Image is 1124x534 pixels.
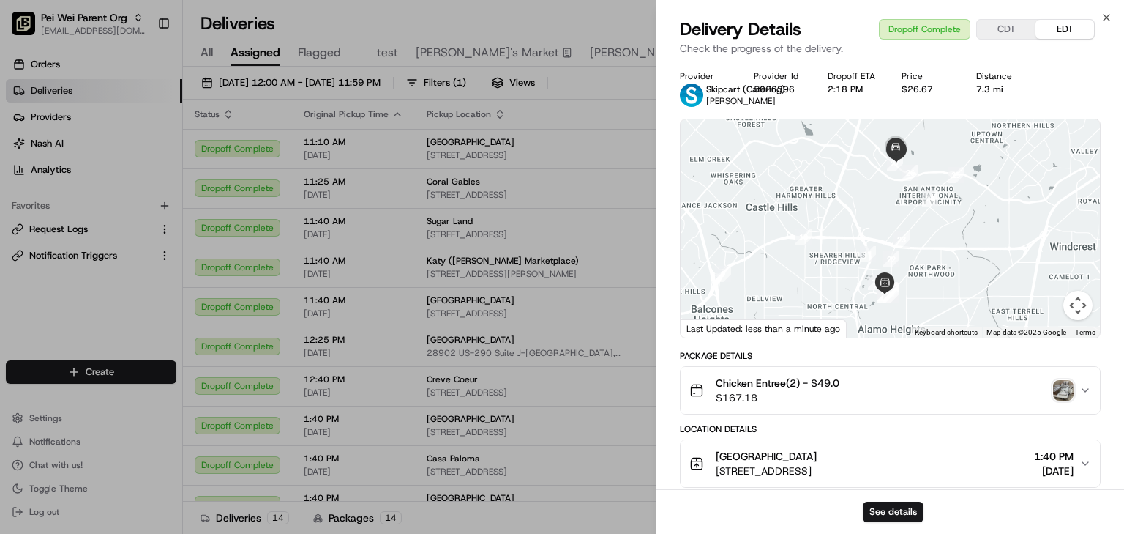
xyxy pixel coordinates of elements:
div: 9 [709,260,737,288]
div: 11 [854,240,882,268]
span: Map data ©2025 Google [986,328,1066,336]
a: Terms [1075,328,1095,336]
div: 13 [876,276,904,304]
div: 23 [888,226,915,253]
div: 10 [790,223,817,251]
div: Distance [976,70,1027,82]
div: Package Details [680,350,1101,362]
div: 17 [875,276,903,304]
button: 5026396 [754,84,795,95]
div: 16 [877,277,904,305]
button: CDT [977,20,1035,39]
div: Last Updated: less than a minute ago [681,319,847,338]
div: 24 [916,185,944,212]
span: [DATE] [1034,464,1074,478]
div: 7.3 mi [976,84,1027,95]
span: [GEOGRAPHIC_DATA] [716,449,817,464]
button: [GEOGRAPHIC_DATA][STREET_ADDRESS]1:40 PM[DATE] [681,440,1100,487]
div: 2:18 PM [828,84,878,95]
button: Keyboard shortcuts [915,327,978,338]
div: Price [902,70,952,82]
div: Location Details [680,423,1101,435]
div: 22 [877,245,905,273]
div: Provider Id [754,70,804,82]
div: 21 [877,281,904,308]
img: profile_skipcart_partner.png [680,84,703,107]
span: 1:40 PM [1034,449,1074,464]
span: $167.18 [716,390,839,405]
button: Chicken Entree(2) - $49.0$167.18photo_proof_of_delivery image [681,367,1100,414]
div: Provider [680,70,730,82]
div: $26.67 [902,84,952,95]
img: photo_proof_of_delivery image [1053,380,1074,401]
a: Open this area in Google Maps (opens a new window) [684,319,733,338]
span: Delivery Details [680,18,801,41]
div: 12 [862,268,890,296]
span: Chicken Entree(2) - $49.0 [716,376,839,390]
button: Map camera controls [1063,291,1093,320]
span: [STREET_ADDRESS] [716,464,817,478]
img: Google [684,319,733,338]
span: Skipcart (Catering) [706,84,785,95]
div: 26 [896,159,924,187]
button: EDT [1035,20,1094,39]
button: See details [863,502,923,522]
div: Dropoff ETA [828,70,878,82]
p: Check the progress of the delivery. [680,41,1101,56]
div: 25 [942,161,970,189]
span: [PERSON_NAME] [706,95,776,107]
